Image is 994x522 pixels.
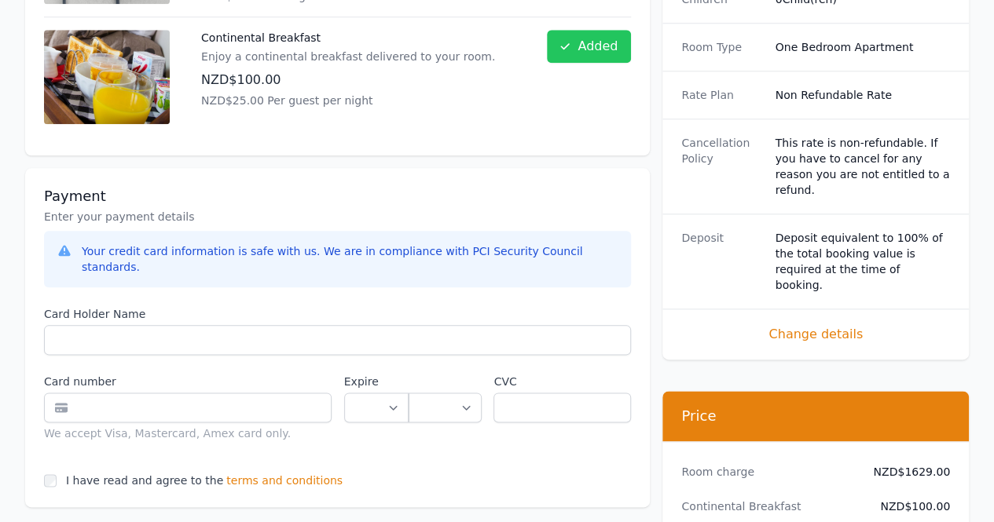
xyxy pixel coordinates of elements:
dt: Cancellation Policy [681,135,762,198]
span: Added [578,37,618,56]
h3: Price [681,407,950,425]
div: This rate is non-refundable. If you have to cancel for any reason you are not entitled to a refund. [776,135,950,198]
img: Continental Breakfast [44,30,170,124]
p: Continental Breakfast [201,30,495,46]
div: We accept Visa, Mastercard, Amex card only. [44,425,332,441]
span: Change details [681,325,950,344]
dt: Room charge [681,464,856,480]
dd: Deposit equivalent to 100% of the total booking value is required at the time of booking. [776,230,950,293]
label: Card Holder Name [44,306,631,322]
label: Expire [344,374,409,389]
span: terms and conditions [226,473,343,488]
p: Enter your payment details [44,209,631,224]
label: CVC [493,374,631,389]
label: . [409,374,482,389]
dd: NZD$100.00 [869,498,950,514]
dd: Non Refundable Rate [776,87,950,103]
p: Enjoy a continental breakfast delivered to your room. [201,49,495,64]
dt: Continental Breakfast [681,498,856,514]
dd: One Bedroom Apartment [776,39,950,55]
dt: Room Type [681,39,762,55]
p: NZD$25.00 Per guest per night [201,93,495,108]
dd: NZD$1629.00 [869,464,950,480]
div: Your credit card information is safe with us. We are in compliance with PCI Security Council stan... [82,243,618,275]
p: NZD$100.00 [201,71,495,89]
label: Card number [44,374,332,389]
h3: Payment [44,187,631,206]
button: Added [547,30,631,63]
dt: Deposit [681,230,762,293]
label: I have read and agree to the [66,474,223,487]
dt: Rate Plan [681,87,762,103]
